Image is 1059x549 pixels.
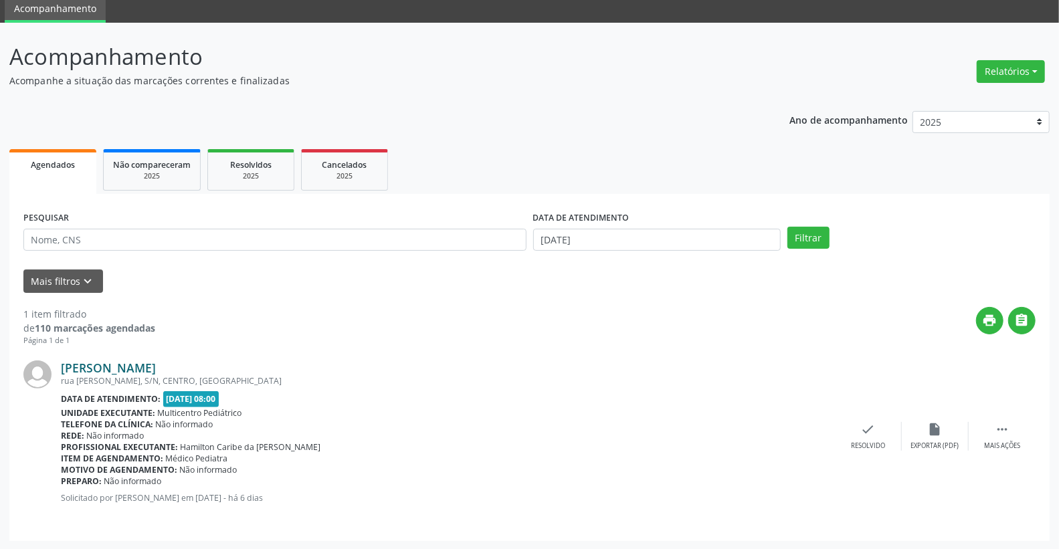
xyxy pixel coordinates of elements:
span: Médico Pediatra [166,453,228,464]
i:  [995,422,1009,437]
p: Acompanhamento [9,40,738,74]
button: print [976,307,1003,334]
b: Data de atendimento: [61,393,161,405]
p: Solicitado por [PERSON_NAME] em [DATE] - há 6 dias [61,492,835,504]
b: Telefone da clínica: [61,419,153,430]
img: img [23,360,52,389]
button: Mais filtroskeyboard_arrow_down [23,269,103,293]
span: [DATE] 08:00 [163,391,219,407]
b: Preparo: [61,475,102,487]
b: Profissional executante: [61,441,178,453]
a: [PERSON_NAME] [61,360,156,375]
div: 2025 [311,171,378,181]
span: Resolvidos [230,159,272,171]
div: Página 1 de 1 [23,335,155,346]
label: DATA DE ATENDIMENTO [533,208,630,229]
label: PESQUISAR [23,208,69,229]
b: Item de agendamento: [61,453,163,464]
p: Ano de acompanhamento [789,111,908,128]
div: 2025 [217,171,284,181]
i:  [1015,313,1030,328]
input: Selecione um intervalo [533,229,781,251]
b: Motivo de agendamento: [61,464,177,475]
p: Acompanhe a situação das marcações correntes e finalizadas [9,74,738,88]
span: Não informado [104,475,162,487]
div: rua [PERSON_NAME], S/N, CENTRO, [GEOGRAPHIC_DATA] [61,375,835,387]
i: check [861,422,876,437]
button: Filtrar [787,227,830,249]
div: Resolvido [851,441,885,451]
div: Exportar (PDF) [911,441,959,451]
span: Multicentro Pediátrico [158,407,242,419]
span: Agendados [31,159,75,171]
i: insert_drive_file [928,422,943,437]
b: Unidade executante: [61,407,155,419]
span: Hamilton Caribe da [PERSON_NAME] [181,441,321,453]
button: Relatórios [977,60,1045,83]
span: Não compareceram [113,159,191,171]
i: print [983,313,997,328]
div: 1 item filtrado [23,307,155,321]
span: Não informado [156,419,213,430]
input: Nome, CNS [23,229,526,251]
div: 2025 [113,171,191,181]
b: Rede: [61,430,84,441]
div: de [23,321,155,335]
i: keyboard_arrow_down [81,274,96,289]
strong: 110 marcações agendadas [35,322,155,334]
button:  [1008,307,1036,334]
span: Não informado [180,464,237,475]
div: Mais ações [984,441,1020,451]
span: Cancelados [322,159,367,171]
span: Não informado [87,430,145,441]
